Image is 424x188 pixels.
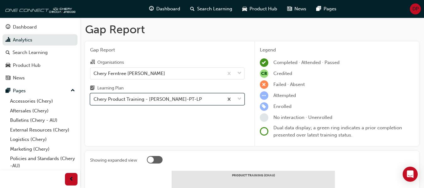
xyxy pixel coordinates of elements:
[8,106,78,116] a: Aftersales (Chery)
[149,5,154,13] span: guage-icon
[8,125,78,135] a: External Resources (Chery)
[273,71,292,76] span: Credited
[260,58,268,67] span: learningRecordVerb_COMPLETE-icon
[294,5,306,13] span: News
[90,46,244,54] span: Gap Report
[13,49,48,56] div: Search Learning
[3,3,75,15] img: oneconnect
[242,5,247,13] span: car-icon
[282,3,311,15] a: news-iconNews
[273,93,296,98] span: Attempted
[324,5,336,13] span: Pages
[260,113,268,122] span: learningRecordVerb_NONE-icon
[6,88,10,94] span: pages-icon
[260,80,268,89] span: learningRecordVerb_FAIL-icon
[90,60,95,65] span: organisation-icon
[8,154,78,170] a: Policies and Standards (Chery -AU)
[94,96,202,103] div: Chery Product Training - [PERSON_NAME]-PT-LP
[260,46,414,54] div: Legend
[13,62,40,69] div: Product Hub
[172,171,335,186] div: PRODUCT TRAINING (CHAU)
[97,59,124,66] div: Organisations
[6,37,10,43] span: chart-icon
[8,144,78,154] a: Marketing (Chery)
[237,3,282,15] a: car-iconProduct Hub
[3,21,78,33] a: Dashboard
[403,167,418,182] div: Open Intercom Messenger
[3,60,78,71] a: Product Hub
[144,3,185,15] a: guage-iconDashboard
[90,86,95,91] span: learningplan-icon
[6,63,10,68] span: car-icon
[6,50,10,56] span: search-icon
[6,75,10,81] span: news-icon
[260,102,268,111] span: learningRecordVerb_ENROLL-icon
[237,69,242,78] span: down-icon
[3,47,78,58] a: Search Learning
[71,87,75,95] span: up-icon
[8,115,78,125] a: Bulletins (Chery - AU)
[69,175,74,183] span: prev-icon
[273,104,292,109] span: Enrolled
[90,157,137,164] div: Showing expanded view
[85,23,419,36] h1: Gap Report
[250,5,277,13] span: Product Hub
[13,24,37,31] div: Dashboard
[3,85,78,97] button: Pages
[412,5,419,13] span: DP
[197,5,232,13] span: Search Learning
[3,34,78,46] a: Analytics
[156,5,180,13] span: Dashboard
[260,91,268,100] span: learningRecordVerb_ATTEMPT-icon
[3,72,78,84] a: News
[185,3,237,15] a: search-iconSearch Learning
[273,125,402,138] span: Dual data display; a green ring indicates a prior completion presented over latest training status.
[8,135,78,144] a: Logistics (Chery)
[8,96,78,106] a: Accessories (Chery)
[3,20,78,85] button: DashboardAnalyticsSearch LearningProduct HubNews
[316,5,321,13] span: pages-icon
[13,87,26,94] div: Pages
[94,70,165,77] div: Chery Ferntree [PERSON_NAME]
[273,60,340,65] span: Completed · Attended · Passed
[6,24,10,30] span: guage-icon
[260,69,268,78] span: null-icon
[97,85,124,91] div: Learning Plan
[273,82,305,87] span: Failed · Absent
[190,5,195,13] span: search-icon
[311,3,341,15] a: pages-iconPages
[410,3,421,14] button: DP
[273,115,332,120] span: No interaction · Unenrolled
[237,95,242,103] span: down-icon
[287,5,292,13] span: news-icon
[13,74,25,82] div: News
